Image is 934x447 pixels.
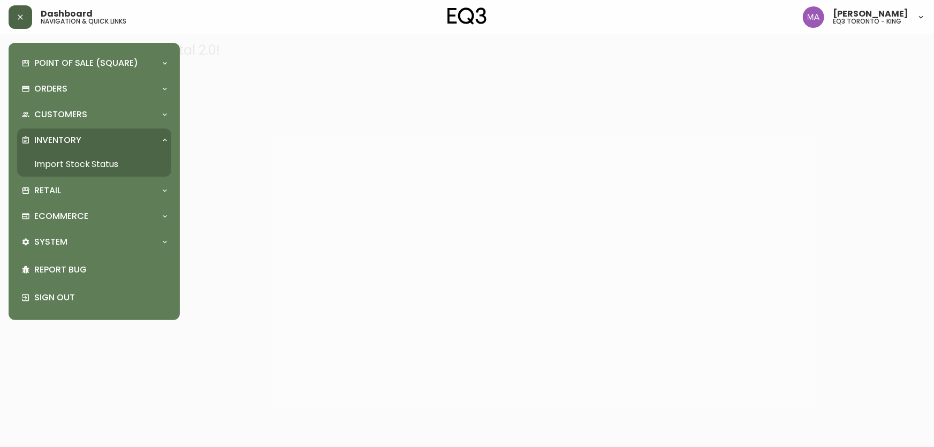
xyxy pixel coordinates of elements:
[17,152,171,177] a: Import Stock Status
[34,210,88,222] p: Ecommerce
[34,292,167,304] p: Sign Out
[17,128,171,152] div: Inventory
[41,18,126,25] h5: navigation & quick links
[41,10,93,18] span: Dashboard
[17,77,171,101] div: Orders
[17,284,171,312] div: Sign Out
[34,185,61,196] p: Retail
[17,230,171,254] div: System
[34,236,67,248] p: System
[17,204,171,228] div: Ecommerce
[34,264,167,276] p: Report Bug
[833,10,908,18] span: [PERSON_NAME]
[34,83,67,95] p: Orders
[34,109,87,120] p: Customers
[34,57,138,69] p: Point of Sale (Square)
[17,103,171,126] div: Customers
[833,18,901,25] h5: eq3 toronto - king
[17,51,171,75] div: Point of Sale (Square)
[34,134,81,146] p: Inventory
[17,179,171,202] div: Retail
[17,256,171,284] div: Report Bug
[803,6,824,28] img: 4f0989f25cbf85e7eb2537583095d61e
[447,7,487,25] img: logo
